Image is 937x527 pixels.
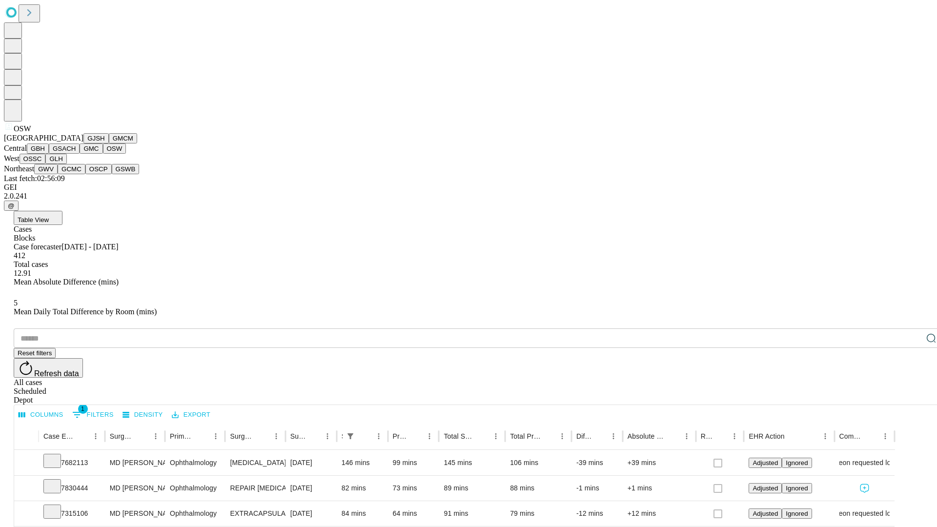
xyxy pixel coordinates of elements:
[818,429,832,443] button: Menu
[58,164,85,174] button: GCMC
[230,476,280,501] div: REPAIR [MEDICAL_DATA] WITH [MEDICAL_DATA]
[110,476,160,501] div: MD [PERSON_NAME]
[230,432,254,440] div: Surgery Name
[14,211,62,225] button: Table View
[27,143,49,154] button: GBH
[786,510,808,517] span: Ignored
[824,501,905,526] span: Surgeon requested longer
[14,243,61,251] span: Case forecaster
[749,432,784,440] div: EHR Action
[444,501,500,526] div: 91 mins
[628,501,691,526] div: +12 mins
[49,143,80,154] button: GSACH
[393,432,408,440] div: Predicted In Room Duration
[43,432,74,440] div: Case Epic Id
[4,192,933,201] div: 2.0.241
[628,476,691,501] div: +1 mins
[444,476,500,501] div: 89 mins
[16,407,66,423] button: Select columns
[170,450,220,475] div: Ophthalmology
[409,429,423,443] button: Sort
[14,269,31,277] span: 12.91
[4,164,34,173] span: Northeast
[878,429,892,443] button: Menu
[666,429,680,443] button: Sort
[782,483,812,493] button: Ignored
[728,429,741,443] button: Menu
[753,459,778,466] span: Adjusted
[749,458,782,468] button: Adjusted
[576,476,618,501] div: -1 mins
[4,144,27,152] span: Central
[782,458,812,468] button: Ignored
[542,429,555,443] button: Sort
[786,459,808,466] span: Ignored
[269,429,283,443] button: Menu
[209,429,223,443] button: Menu
[628,432,665,440] div: Absolute Difference
[110,501,160,526] div: MD [PERSON_NAME] [PERSON_NAME]
[20,154,46,164] button: OSSC
[89,429,102,443] button: Menu
[680,429,693,443] button: Menu
[393,501,434,526] div: 64 mins
[839,450,890,475] div: Surgeon requested longer
[839,432,864,440] div: Comments
[19,480,34,497] button: Expand
[85,164,112,174] button: OSCP
[75,429,89,443] button: Sort
[290,501,332,526] div: [DATE]
[110,450,160,475] div: MD [PERSON_NAME]
[120,407,165,423] button: Density
[342,450,383,475] div: 146 mins
[510,476,567,501] div: 88 mins
[43,476,100,501] div: 7830444
[83,133,109,143] button: GJSH
[14,260,48,268] span: Total cases
[444,450,500,475] div: 145 mins
[290,432,306,440] div: Surgery Date
[342,476,383,501] div: 82 mins
[423,429,436,443] button: Menu
[4,174,65,182] span: Last fetch: 02:56:09
[489,429,503,443] button: Menu
[444,432,474,440] div: Total Scheduled Duration
[14,358,83,378] button: Refresh data
[78,404,88,414] span: 1
[510,501,567,526] div: 79 mins
[342,432,343,440] div: Scheduled In Room Duration
[749,508,782,519] button: Adjusted
[475,429,489,443] button: Sort
[753,485,778,492] span: Adjusted
[4,154,20,162] span: West
[714,429,728,443] button: Sort
[34,164,58,174] button: GWV
[607,429,620,443] button: Menu
[70,407,116,423] button: Show filters
[103,143,126,154] button: OSW
[170,501,220,526] div: Ophthalmology
[4,201,19,211] button: @
[749,483,782,493] button: Adjusted
[230,501,280,526] div: EXTRACAPSULAR CATARACT REMOVAL COMPLEX WITH IOL
[593,429,607,443] button: Sort
[109,133,137,143] button: GMCM
[18,349,52,357] span: Reset filters
[865,429,878,443] button: Sort
[839,501,890,526] div: Surgeon requested longer
[342,501,383,526] div: 84 mins
[344,429,357,443] button: Show filters
[169,407,213,423] button: Export
[4,183,933,192] div: GEI
[321,429,334,443] button: Menu
[628,450,691,475] div: +39 mins
[576,450,618,475] div: -39 mins
[4,134,83,142] span: [GEOGRAPHIC_DATA]
[290,450,332,475] div: [DATE]
[555,429,569,443] button: Menu
[195,429,209,443] button: Sort
[43,501,100,526] div: 7315106
[14,299,18,307] span: 5
[372,429,386,443] button: Menu
[170,476,220,501] div: Ophthalmology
